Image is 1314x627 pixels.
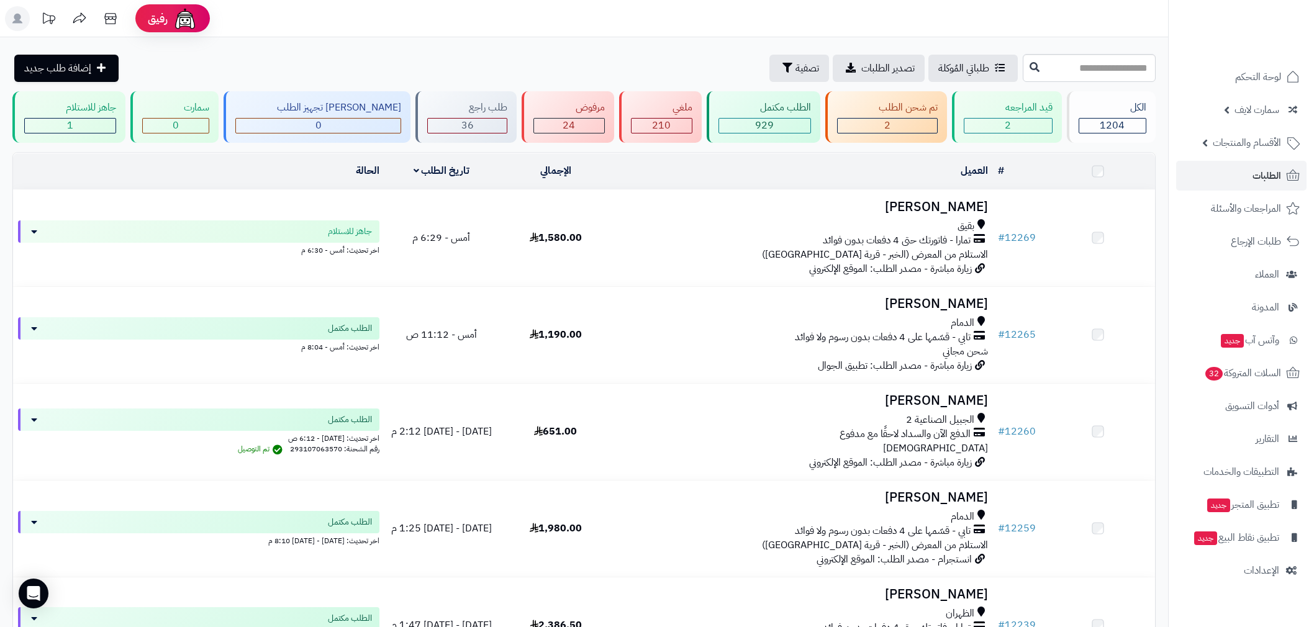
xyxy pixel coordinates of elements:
span: 651.00 [534,424,577,439]
span: 1,580.00 [530,230,582,245]
span: # [998,424,1005,439]
a: تطبيق نقاط البيعجديد [1176,523,1307,553]
span: 1204 [1100,118,1125,133]
span: تصدير الطلبات [861,61,915,76]
span: أدوات التسويق [1225,397,1279,415]
div: 0 [236,119,401,133]
span: تابي - قسّمها على 4 دفعات بدون رسوم ولا فوائد [795,524,971,538]
a: الكل1204 [1064,91,1158,143]
span: # [998,521,1005,536]
span: تم التوصيل [238,443,286,454]
h3: [PERSON_NAME] [618,200,988,214]
span: 1 [67,118,73,133]
span: السلات المتروكة [1204,364,1281,382]
span: زيارة مباشرة - مصدر الطلب: تطبيق الجوال [818,358,972,373]
div: اخر تحديث: [DATE] - 6:12 ص [18,431,379,444]
span: الجبيل الصناعية 2 [906,413,974,427]
span: 32 [1205,367,1223,381]
div: 2 [838,119,937,133]
span: سمارت لايف [1235,101,1279,119]
span: 210 [652,118,671,133]
span: المراجعات والأسئلة [1211,200,1281,217]
div: اخر تحديث: [DATE] - [DATE] 8:10 م [18,533,379,546]
div: 1 [25,119,116,133]
span: جديد [1194,531,1217,545]
a: الطلب مكتمل 929 [704,91,823,143]
span: الطلب مكتمل [328,612,372,625]
div: اخر تحديث: أمس - 8:04 م [18,340,379,353]
a: قيد المراجعه 2 [949,91,1064,143]
span: بقيق [958,219,974,233]
div: تم شحن الطلب [837,101,938,115]
div: الطلب مكتمل [718,101,811,115]
span: جديد [1221,334,1244,348]
span: 0 [315,118,322,133]
span: # [998,230,1005,245]
a: إضافة طلب جديد [14,55,119,82]
div: 2 [964,119,1052,133]
a: تحديثات المنصة [33,6,64,34]
a: العميل [961,163,988,178]
div: 0 [143,119,209,133]
div: طلب راجع [427,101,507,115]
a: الإجمالي [540,163,571,178]
a: طلبات الإرجاع [1176,227,1307,256]
a: أدوات التسويق [1176,391,1307,421]
span: شحن مجاني [943,344,988,359]
span: تابي - قسّمها على 4 دفعات بدون رسوم ولا فوائد [795,330,971,345]
div: قيد المراجعه [964,101,1053,115]
span: 929 [755,118,774,133]
span: التطبيقات والخدمات [1203,463,1279,480]
span: تطبيق المتجر [1206,496,1279,513]
span: إضافة طلب جديد [24,61,91,76]
span: الدمام [951,316,974,330]
span: 36 [461,118,474,133]
span: رفيق [148,11,168,26]
span: طلبات الإرجاع [1231,233,1281,250]
img: ai-face.png [173,6,197,31]
span: الظهران [946,607,974,621]
a: الطلبات [1176,161,1307,191]
span: الطلب مكتمل [328,322,372,335]
span: [DATE] - [DATE] 1:25 م [391,521,492,536]
a: الإعدادات [1176,556,1307,585]
a: تاريخ الطلب [414,163,470,178]
span: الاستلام من المعرض (الخبر - قرية [GEOGRAPHIC_DATA]) [762,538,988,553]
span: الاستلام من المعرض (الخبر - قرية [GEOGRAPHIC_DATA]) [762,247,988,262]
a: التطبيقات والخدمات [1176,457,1307,487]
a: العملاء [1176,259,1307,289]
span: لوحة التحكم [1235,68,1281,86]
span: وآتس آب [1220,332,1279,349]
div: اخر تحديث: أمس - 6:30 م [18,243,379,256]
span: أمس - 6:29 م [412,230,470,245]
a: وآتس آبجديد [1176,325,1307,355]
a: طلباتي المُوكلة [928,55,1018,82]
span: [DEMOGRAPHIC_DATA] [883,441,988,456]
span: الدفع الآن والسداد لاحقًا مع مدفوع [840,427,971,441]
span: تطبيق نقاط البيع [1193,529,1279,546]
h3: [PERSON_NAME] [618,394,988,408]
span: 2 [1005,118,1011,133]
span: جاهز للاستلام [328,225,372,238]
span: تصفية [795,61,819,76]
span: 1,980.00 [530,521,582,536]
span: أمس - 11:12 ص [406,327,477,342]
span: جديد [1207,498,1230,512]
span: 2 [884,118,890,133]
span: الإعدادات [1244,562,1279,579]
div: 210 [632,119,692,133]
a: #12260 [998,424,1036,439]
div: مرفوض [533,101,604,115]
a: المدونة [1176,292,1307,322]
span: رقم الشحنة: 293107063570 [290,443,379,454]
span: المدونة [1252,299,1279,316]
span: الطلبات [1253,167,1281,184]
span: زيارة مباشرة - مصدر الطلب: الموقع الإلكتروني [809,261,972,276]
a: #12265 [998,327,1036,342]
div: ملغي [631,101,692,115]
a: طلب راجع 36 [413,91,519,143]
span: العملاء [1255,266,1279,283]
a: سمارت 0 [128,91,221,143]
div: 929 [719,119,810,133]
a: الحالة [356,163,379,178]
